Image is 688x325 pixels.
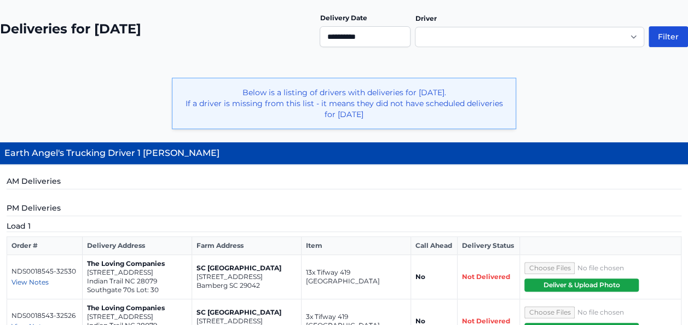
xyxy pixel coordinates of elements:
p: Southgate 70s Lot: 30 [87,286,187,294]
p: Below is a listing of drivers with deliveries for [DATE]. If a driver is missing from this list -... [181,87,507,120]
p: SC [GEOGRAPHIC_DATA] [196,308,297,317]
p: SC [GEOGRAPHIC_DATA] [196,264,297,272]
span: Not Delivered [462,272,510,281]
label: Driver [415,14,436,22]
label: Delivery Date [320,14,367,22]
th: Item [301,237,411,255]
p: Indian Trail NC 28079 [87,277,187,286]
strong: No [415,272,425,281]
h5: AM Deliveries [7,176,681,189]
th: Farm Address [192,237,301,255]
th: Delivery Address [82,237,192,255]
span: View Notes [11,278,49,286]
p: [STREET_ADDRESS] [87,268,187,277]
p: The Loving Companies [87,304,187,312]
th: Delivery Status [458,237,520,255]
p: NDS0018545-32530 [11,267,78,276]
p: NDS0018543-32526 [11,311,78,320]
p: The Loving Companies [87,259,187,268]
td: 13x Tifway 419 [GEOGRAPHIC_DATA] [301,255,411,299]
th: Call Ahead [411,237,458,255]
input: Use the arrow keys to pick a date [320,26,411,47]
p: [STREET_ADDRESS] [87,312,187,321]
p: [STREET_ADDRESS] [196,272,297,281]
h5: PM Deliveries [7,202,681,216]
strong: No [415,317,425,325]
p: Bamberg SC 29042 [196,281,297,290]
button: Filter [649,26,688,47]
button: Deliver & Upload Photo [524,278,638,292]
th: Order # [7,237,83,255]
h5: Load 1 [7,220,681,232]
span: Not Delivered [462,317,510,325]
